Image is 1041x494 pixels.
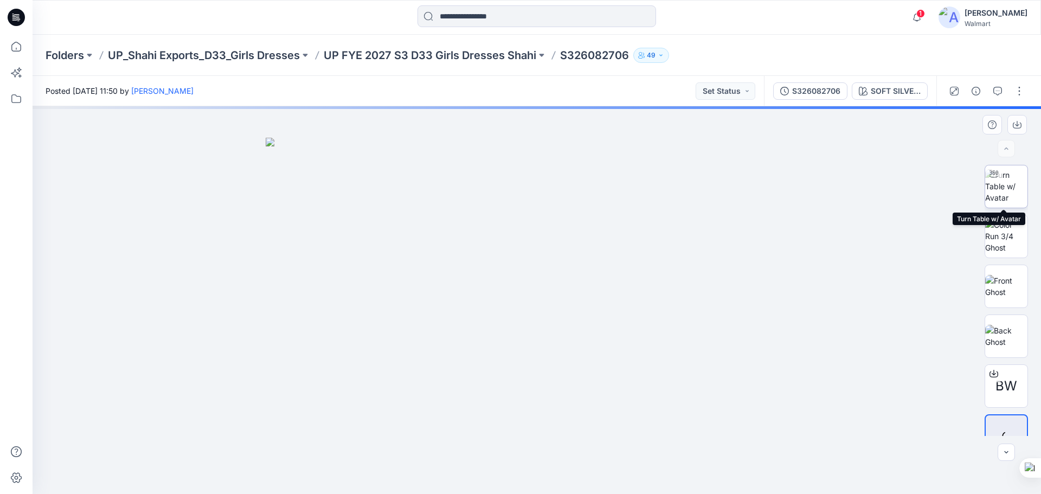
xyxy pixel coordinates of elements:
[633,48,669,63] button: 49
[108,48,300,63] a: UP_Shahi Exports_D33_Girls Dresses
[995,376,1017,396] span: BW
[792,85,840,97] div: S326082706
[965,7,1027,20] div: [PERSON_NAME]
[46,85,194,97] span: Posted [DATE] 11:50 by
[939,7,960,28] img: avatar
[131,86,194,95] a: [PERSON_NAME]
[965,20,1027,28] div: Walmart
[985,219,1027,253] img: Color Run 3/4 Ghost
[967,82,985,100] button: Details
[852,82,928,100] button: SOFT SILVER 1
[985,169,1027,203] img: Turn Table w/ Avatar
[985,325,1027,348] img: Back Ghost
[871,85,921,97] div: SOFT SILVER 1
[324,48,536,63] a: UP FYE 2027 S3 D33 Girls Dresses Shahi
[647,49,656,61] p: 49
[773,82,847,100] button: S326082706
[560,48,629,63] p: S326082706
[46,48,84,63] a: Folders
[985,275,1027,298] img: Front Ghost
[916,9,925,18] span: 1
